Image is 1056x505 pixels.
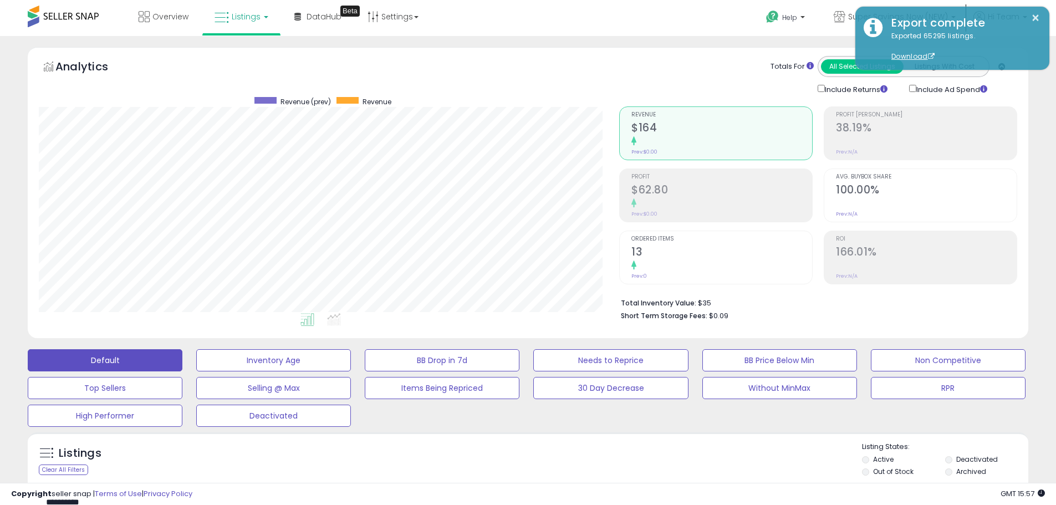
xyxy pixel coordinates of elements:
[883,15,1041,31] div: Export complete
[836,236,1017,242] span: ROI
[28,349,182,371] button: Default
[59,446,101,461] h5: Listings
[821,59,904,74] button: All Selected Listings
[365,377,519,399] button: Items Being Repriced
[1001,488,1045,499] span: 2025-08-14 15:57 GMT
[363,97,391,106] span: Revenue
[55,59,130,77] h5: Analytics
[836,121,1017,136] h2: 38.19%
[891,52,935,61] a: Download
[836,112,1017,118] span: Profit [PERSON_NAME]
[621,295,1009,309] li: $35
[152,11,188,22] span: Overview
[871,377,1026,399] button: RPR
[873,455,894,464] label: Active
[533,377,688,399] button: 30 Day Decrease
[836,149,858,155] small: Prev: N/A
[873,467,914,476] label: Out of Stock
[340,6,360,17] div: Tooltip anchor
[836,211,858,217] small: Prev: N/A
[836,273,858,279] small: Prev: N/A
[196,349,351,371] button: Inventory Age
[766,10,779,24] i: Get Help
[862,442,1028,452] p: Listing States:
[709,310,728,321] span: $0.09
[631,273,647,279] small: Prev: 0
[702,349,857,371] button: BB Price Below Min
[621,311,707,320] b: Short Term Storage Fees:
[11,488,52,499] strong: Copyright
[28,377,182,399] button: Top Sellers
[809,83,901,95] div: Include Returns
[232,11,261,22] span: Listings
[956,455,998,464] label: Deactivated
[1031,11,1040,25] button: ×
[39,465,88,475] div: Clear All Filters
[631,112,812,118] span: Revenue
[196,377,351,399] button: Selling @ Max
[631,174,812,180] span: Profit
[365,349,519,371] button: BB Drop in 7d
[196,405,351,427] button: Deactivated
[771,62,814,72] div: Totals For
[631,211,657,217] small: Prev: $0.00
[631,149,657,155] small: Prev: $0.00
[621,298,696,308] b: Total Inventory Value:
[280,97,331,106] span: Revenue (prev)
[757,2,816,36] a: Help
[836,174,1017,180] span: Avg. Buybox Share
[901,83,1005,95] div: Include Ad Spend
[631,246,812,261] h2: 13
[836,183,1017,198] h2: 100.00%
[956,467,986,476] label: Archived
[533,349,688,371] button: Needs to Reprice
[782,13,797,22] span: Help
[883,31,1041,62] div: Exported 65295 listings.
[631,121,812,136] h2: $164
[144,488,192,499] a: Privacy Policy
[848,11,948,22] span: Super Savings Now (NEW)
[871,349,1026,371] button: Non Competitive
[11,489,192,499] div: seller snap | |
[836,246,1017,261] h2: 166.01%
[28,405,182,427] button: High Performer
[307,11,341,22] span: DataHub
[631,183,812,198] h2: $62.80
[702,377,857,399] button: Without MinMax
[631,236,812,242] span: Ordered Items
[95,488,142,499] a: Terms of Use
